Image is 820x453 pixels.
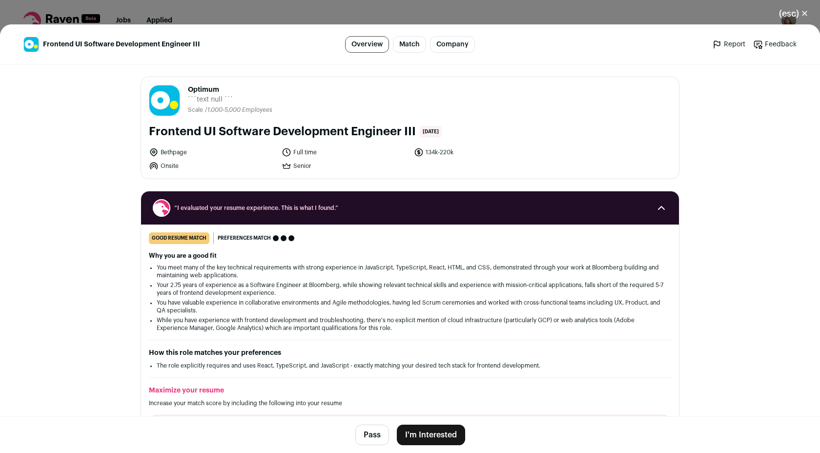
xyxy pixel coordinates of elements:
li: You have valuable experience in collaborative environments and Agile methodologies, having led Sc... [157,299,663,314]
span: Frontend UI Software Development Engineer III [43,40,200,49]
img: ce12877343b00ce5f2cf49ad214176aa9966841842a132ff3e393d9894d48478 [24,37,39,52]
li: The role explicitly requires and uses React, TypeScript, and JavaScript - exactly matching your d... [157,362,663,370]
span: ```text null ``` [188,95,272,104]
li: While you have experience with frontend development and troubleshooting, there's no explicit ment... [157,316,663,332]
li: Bethpage [149,147,276,157]
h2: Why you are a good fit [149,252,671,260]
a: Feedback [753,40,797,49]
li: Senior [282,161,409,171]
button: Close modal [767,3,820,24]
span: 1,000-5,000 Employees [207,107,272,113]
li: 134k-220k [414,147,541,157]
li: / [205,106,272,114]
span: Preferences match [218,233,271,243]
img: ce12877343b00ce5f2cf49ad214176aa9966841842a132ff3e393d9894d48478 [149,85,180,116]
span: “I evaluated your resume experience. This is what I found.” [174,204,646,212]
li: Onsite [149,161,276,171]
span: Optimum [188,85,272,95]
li: You meet many of the key technical requirements with strong experience in JavaScript, TypeScript,... [157,264,663,279]
a: Report [712,40,745,49]
p: Increase your match score by including the following into your resume [149,399,671,407]
h1: Frontend UI Software Development Engineer III [149,124,416,140]
span: [DATE] [420,126,442,138]
h2: How this role matches your preferences [149,348,671,358]
li: Your 2.75 years of experience as a Software Engineer at Bloomberg, while showing relevant technic... [157,281,663,297]
h2: Maximize your resume [149,386,671,395]
a: Overview [345,36,389,53]
li: Full time [282,147,409,157]
div: good resume match [149,232,209,244]
button: I'm Interested [397,425,465,445]
a: Match [393,36,426,53]
li: Scale [188,106,205,114]
button: Pass [355,425,389,445]
a: Company [430,36,475,53]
